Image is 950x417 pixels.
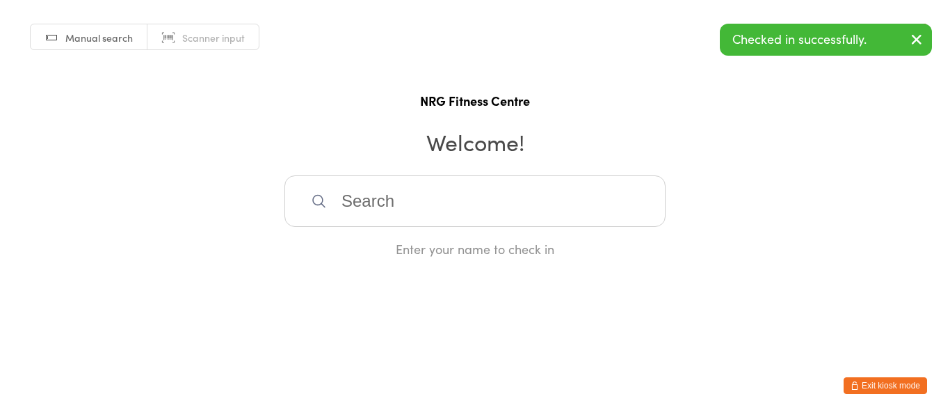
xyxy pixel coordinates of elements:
button: Exit kiosk mode [844,377,927,394]
span: Manual search [65,31,133,45]
h1: NRG Fitness Centre [14,92,936,109]
span: Scanner input [182,31,245,45]
h2: Welcome! [14,126,936,157]
div: Enter your name to check in [284,240,666,258]
div: Checked in successfully. [720,24,932,56]
input: Search [284,175,666,227]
